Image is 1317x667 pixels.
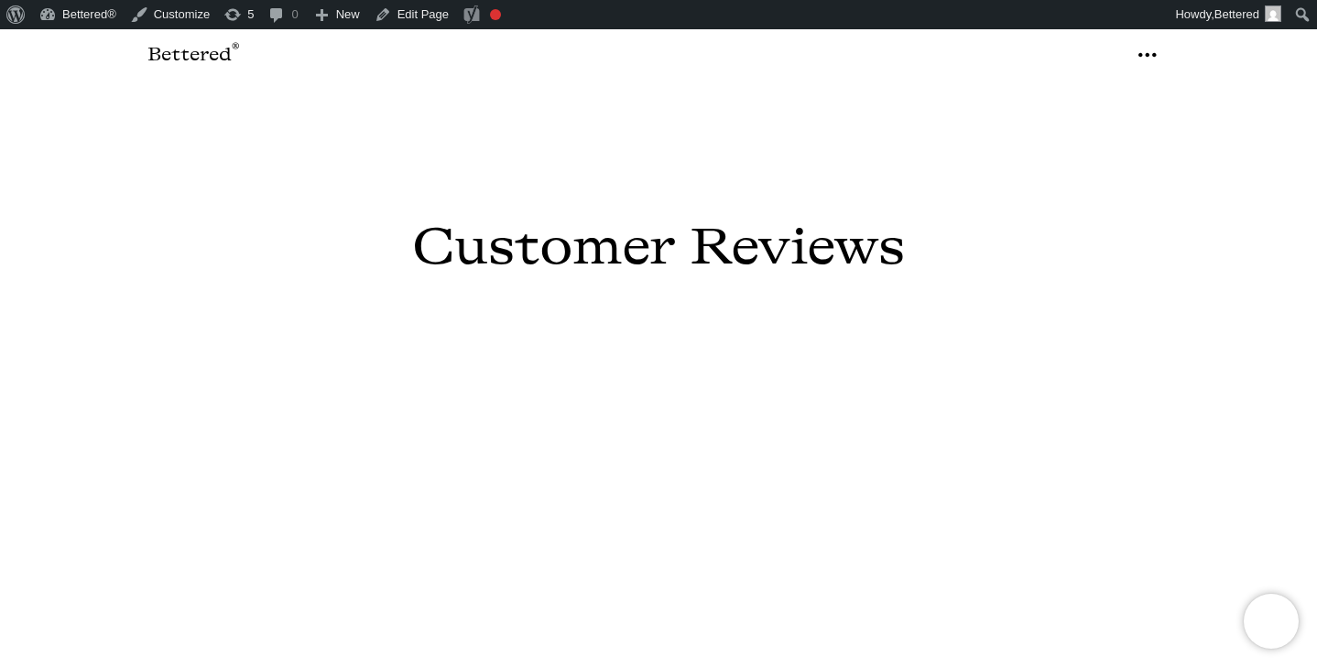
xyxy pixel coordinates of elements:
iframe: Brevo live chat [1244,594,1299,649]
div: Focus keyphrase not set [490,9,501,20]
a: Bettered® [147,37,239,73]
h1: Customer Reviews [321,220,996,274]
span: Bettered [1214,7,1259,21]
sup: ® [232,42,239,58]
